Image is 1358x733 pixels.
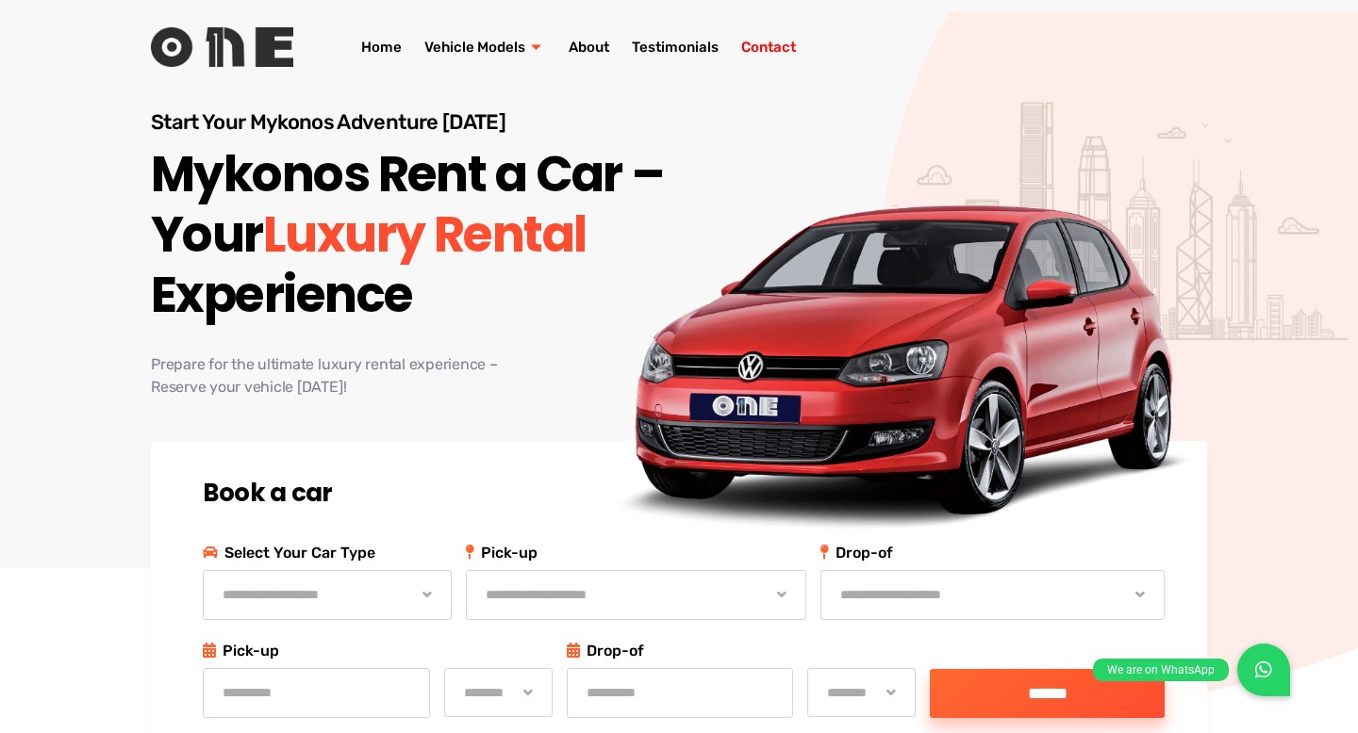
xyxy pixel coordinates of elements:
[621,9,730,85] a: Testimonials
[263,204,587,265] span: Luxury Rental
[1237,643,1290,696] a: We are on WhatsApp
[151,109,706,135] p: Start Your Mykonos Adventure [DATE]
[413,9,557,85] a: Vehicle Models
[203,479,1165,508] h2: Book a car
[578,181,1223,547] img: One Rent a Car & Bike Banner Image
[557,9,621,85] a: About
[151,144,706,325] h1: Mykonos Rent a Car – Your Experience
[151,353,706,399] p: Prepare for the ultimate luxury rental experience – Reserve your vehicle [DATE]!
[203,541,452,565] p: Select Your Car Type
[730,9,807,85] a: Contact
[567,639,917,663] p: Drop-of
[151,27,293,67] img: Rent One Logo without Text
[203,639,553,663] p: Pick-up
[350,9,413,85] a: Home
[1093,659,1229,681] div: We are on WhatsApp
